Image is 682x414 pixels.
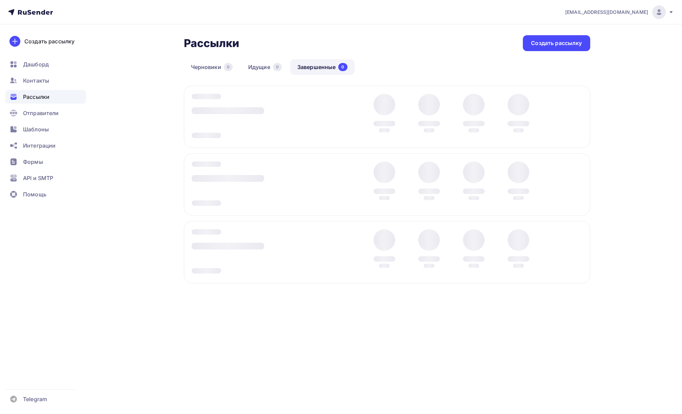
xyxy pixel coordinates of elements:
[290,59,355,75] a: Завершенные0
[5,155,86,169] a: Формы
[24,37,74,45] div: Создать рассылку
[23,109,59,117] span: Отправители
[338,63,347,71] div: 0
[184,37,239,50] h2: Рассылки
[241,59,289,75] a: Идущие0
[23,190,46,198] span: Помощь
[184,59,240,75] a: Черновики0
[5,123,86,136] a: Шаблоны
[224,63,233,71] div: 0
[5,74,86,87] a: Контакты
[23,174,53,182] span: API и SMTP
[531,39,582,47] div: Создать рассылку
[565,5,674,19] a: [EMAIL_ADDRESS][DOMAIN_NAME]
[5,90,86,104] a: Рассылки
[273,63,282,71] div: 0
[23,125,49,133] span: Шаблоны
[23,395,47,403] span: Telegram
[23,158,43,166] span: Формы
[565,9,648,16] span: [EMAIL_ADDRESS][DOMAIN_NAME]
[23,60,49,68] span: Дашборд
[5,106,86,120] a: Отправители
[5,58,86,71] a: Дашборд
[23,93,49,101] span: Рассылки
[23,141,56,150] span: Интеграции
[23,77,49,85] span: Контакты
